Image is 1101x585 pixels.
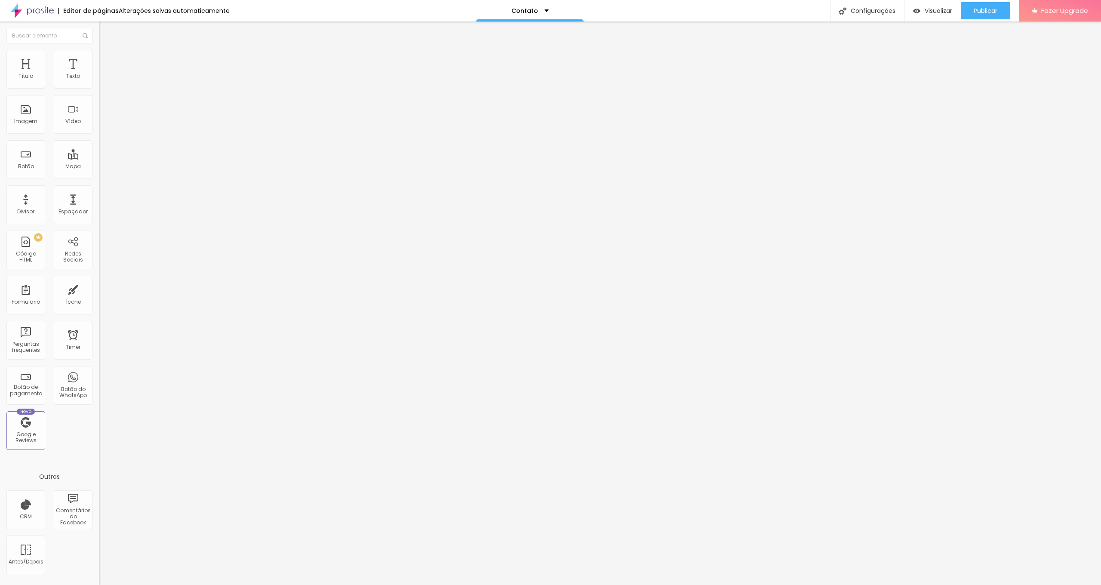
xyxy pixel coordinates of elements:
div: Botão de pagamento [9,384,43,397]
iframe: Editor [99,22,1101,585]
div: Título [18,73,33,79]
div: Mapa [65,163,81,169]
div: Redes Sociais [56,251,90,263]
img: Icone [839,7,846,15]
button: Publicar [961,2,1010,19]
div: Código HTML [9,251,43,263]
div: Google Reviews [9,431,43,444]
div: Divisor [17,209,34,215]
img: view-1.svg [913,7,920,15]
div: Novo [17,409,35,415]
div: Espaçador [58,209,88,215]
div: Imagem [14,118,37,124]
button: Visualizar [904,2,961,19]
div: Botão [18,163,34,169]
div: Vídeo [65,118,81,124]
div: Ícone [66,299,81,305]
div: Alterações salvas automaticamente [119,8,230,14]
div: Perguntas frequentes [9,341,43,354]
div: Formulário [12,299,40,305]
div: Antes/Depois [9,559,43,565]
input: Buscar elemento [6,28,92,43]
span: Publicar [974,7,997,14]
div: Texto [66,73,80,79]
div: Botão do WhatsApp [56,386,90,399]
img: Icone [83,33,88,38]
span: Visualizar [925,7,952,14]
div: Timer [66,344,80,350]
p: Contato [511,8,538,14]
span: Fazer Upgrade [1041,7,1088,14]
div: Comentários do Facebook [56,508,90,526]
div: CRM [20,514,32,520]
div: Editor de páginas [58,8,119,14]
